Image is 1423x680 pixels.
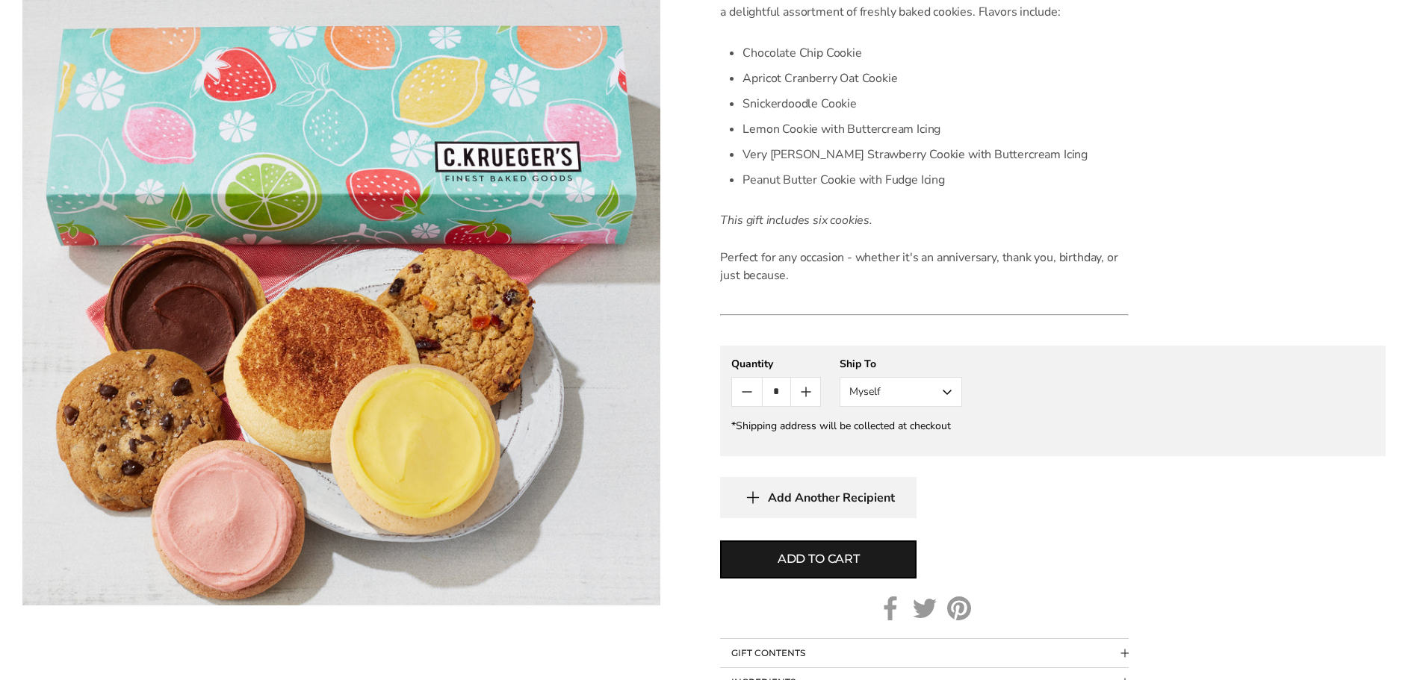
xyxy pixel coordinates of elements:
p: Perfect for any occasion - whether it's an anniversary, thank you, birthday, or just because. [720,249,1129,284]
em: This gift includes six cookies. [720,212,872,228]
button: Collapsible block button [720,639,1129,667]
button: Add to cart [720,540,917,578]
button: Count minus [732,378,761,406]
input: Quantity [762,378,791,406]
li: Lemon Cookie with Buttercream Icing [742,116,1129,142]
a: Pinterest [947,596,971,620]
li: Peanut Butter Cookie with Fudge Icing [742,167,1129,193]
span: Add to cart [778,550,860,568]
a: Twitter [913,596,937,620]
gfm-form: New recipient [720,346,1386,456]
button: Count plus [791,378,820,406]
button: Add Another Recipient [720,477,917,518]
a: Facebook [878,596,902,620]
span: Add Another Recipient [768,490,895,505]
button: Myself [840,377,962,407]
li: Snickerdoodle Cookie [742,91,1129,116]
li: Very [PERSON_NAME] Strawberry Cookie with Buttercream Icing [742,142,1129,167]
li: Apricot Cranberry Oat Cookie [742,66,1129,91]
li: Chocolate Chip Cookie [742,40,1129,66]
div: Ship To [840,357,962,371]
iframe: Sign Up via Text for Offers [12,623,155,668]
div: *Shipping address will be collected at checkout [731,419,1374,433]
div: Quantity [731,357,821,371]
